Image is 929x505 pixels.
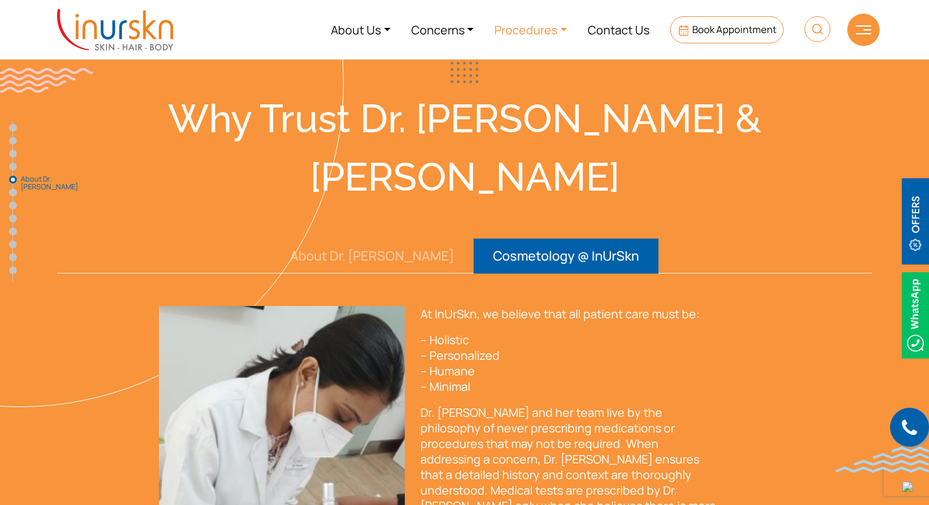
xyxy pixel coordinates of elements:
[57,9,173,51] img: inurskn-logo
[836,447,929,473] img: bluewave
[692,23,777,36] span: Book Appointment
[670,16,784,43] a: Book Appointment
[902,482,913,492] img: up-blue-arrow.svg
[420,332,718,394] p: – Holistic – Personalized – Humane – Minimal
[577,5,660,54] a: Contact Us
[401,5,485,54] a: Concerns
[484,5,577,54] a: Procedures
[320,5,401,54] a: About Us
[856,25,871,34] img: hamLine.svg
[474,239,658,274] button: Cosmetology @ InUrSkn
[804,16,830,42] img: HeaderSearch
[902,272,929,358] img: Whatsappicon
[271,239,474,274] button: About Dr. [PERSON_NAME]
[49,89,880,206] div: Why Trust Dr. [PERSON_NAME] & [PERSON_NAME]
[902,178,929,264] img: offerBt
[21,175,86,191] span: About Dr. [PERSON_NAME]
[9,176,17,183] a: About Dr. [PERSON_NAME]
[420,306,718,322] p: At InUrSkn, we believe that all patient care must be:
[902,307,929,321] a: Whatsappicon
